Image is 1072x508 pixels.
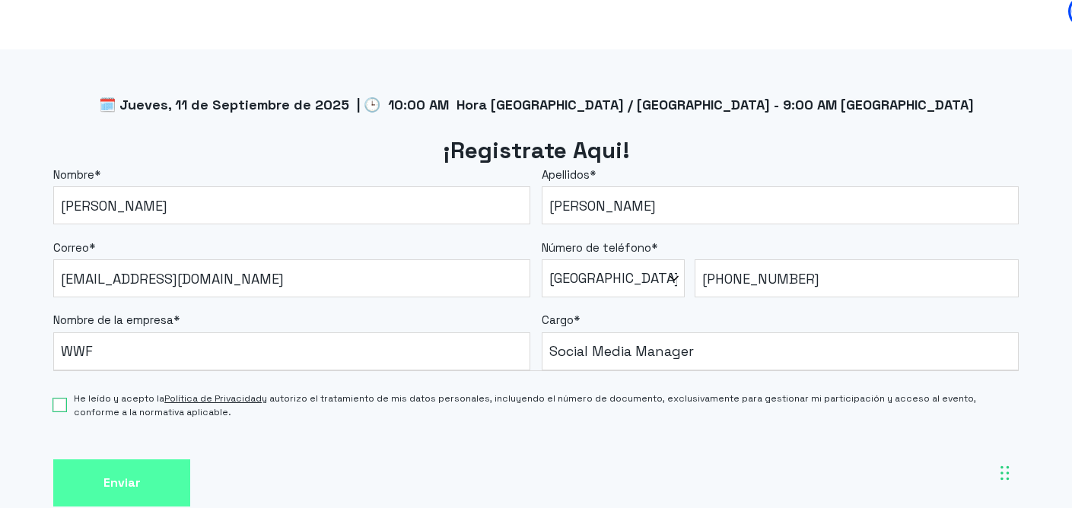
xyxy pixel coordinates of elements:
[542,240,651,255] span: Número de teléfono
[53,459,190,507] input: Enviar
[542,167,590,182] span: Apellidos
[996,435,1072,508] iframe: Chat Widget
[53,167,94,182] span: Nombre
[1000,450,1010,496] div: Arrastrar
[74,392,1018,419] span: He leído y acepto la y autorizo el tratamiento de mis datos personales, incluyendo el número de d...
[53,135,1018,167] h2: ¡Registrate Aqui!
[542,313,574,327] span: Cargo
[53,240,89,255] span: Correo
[164,392,262,405] a: Política de Privacidad
[53,313,173,327] span: Nombre de la empresa
[996,435,1072,508] div: Widget de chat
[53,398,66,411] input: He leído y acepto laPolítica de Privacidady autorizo el tratamiento de mis datos personales, incl...
[99,96,974,113] span: 🗓️ Jueves, 11 de Septiembre de 2025 | 🕒 10:00 AM Hora [GEOGRAPHIC_DATA] / [GEOGRAPHIC_DATA] - 9:0...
